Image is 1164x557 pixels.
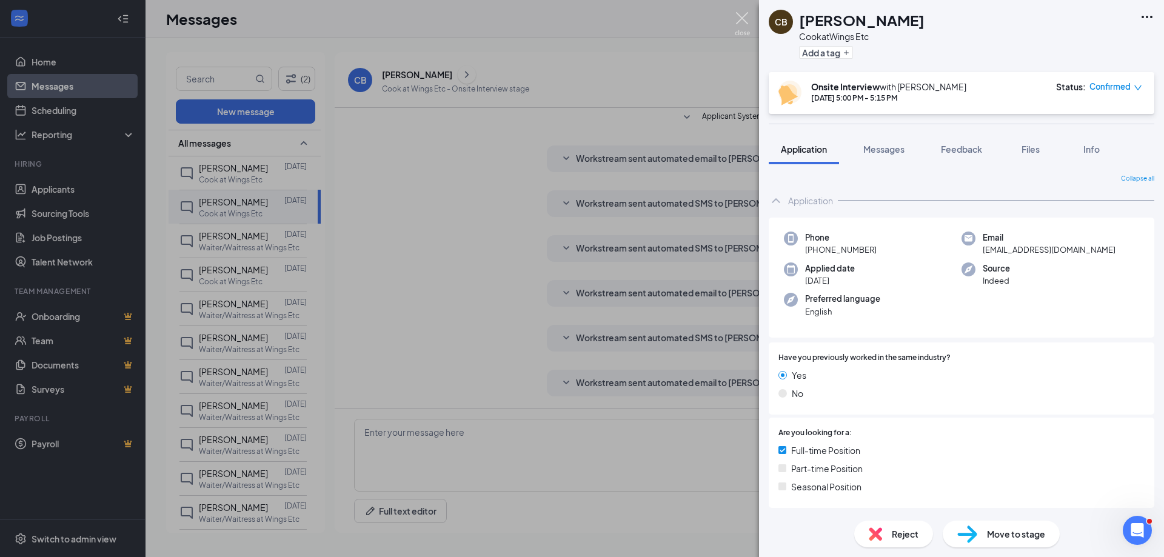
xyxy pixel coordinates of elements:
[1134,84,1142,92] span: down
[799,46,853,59] button: PlusAdd a tag
[788,195,833,207] div: Application
[863,144,905,155] span: Messages
[781,144,827,155] span: Application
[791,444,860,457] span: Full-time Position
[791,480,861,493] span: Seasonal Position
[892,527,918,541] span: Reject
[1121,174,1154,184] span: Collapse all
[1083,144,1100,155] span: Info
[805,293,880,305] span: Preferred language
[983,275,1010,287] span: Indeed
[778,427,852,439] span: Are you looking for a:
[792,387,803,400] span: No
[941,144,982,155] span: Feedback
[792,369,806,382] span: Yes
[843,49,850,56] svg: Plus
[791,462,863,475] span: Part-time Position
[1022,144,1040,155] span: Files
[1123,516,1152,545] iframe: Intercom live chat
[1056,81,1086,93] div: Status :
[811,81,880,92] b: Onsite Interview
[811,93,966,103] div: [DATE] 5:00 PM - 5:15 PM
[778,352,951,364] span: Have you previously worked in the same industry?
[799,10,925,30] h1: [PERSON_NAME]
[805,305,880,318] span: English
[805,244,877,256] span: [PHONE_NUMBER]
[983,262,1010,275] span: Source
[799,30,925,42] div: Cook at Wings Etc
[805,275,855,287] span: [DATE]
[805,232,877,244] span: Phone
[983,232,1115,244] span: Email
[987,527,1045,541] span: Move to stage
[1140,10,1154,24] svg: Ellipses
[769,193,783,208] svg: ChevronUp
[805,262,855,275] span: Applied date
[1089,81,1131,93] span: Confirmed
[775,16,788,28] div: CB
[983,244,1115,256] span: [EMAIL_ADDRESS][DOMAIN_NAME]
[811,81,966,93] div: with [PERSON_NAME]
